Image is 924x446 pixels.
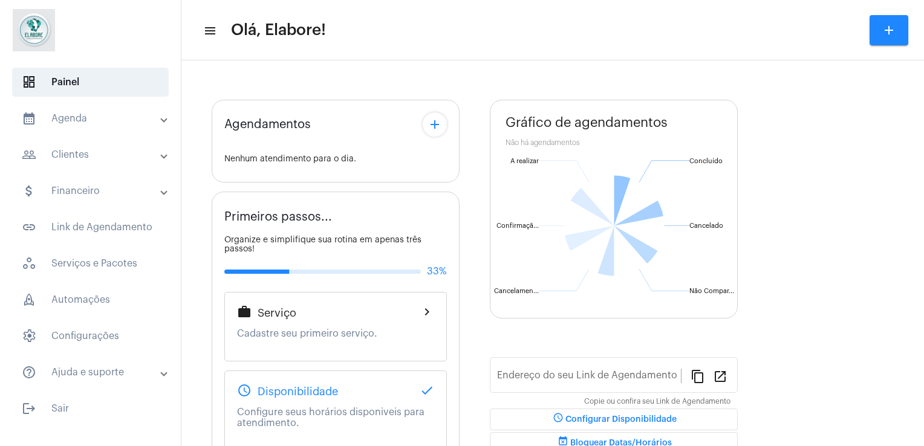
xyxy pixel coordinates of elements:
mat-icon: add [428,117,442,132]
span: Olá, Elabore! [231,21,326,40]
span: Link de Agendamento [12,213,169,242]
mat-expansion-panel-header: sidenav iconFinanceiro [7,176,181,205]
text: Concluído [689,158,723,164]
span: 33% [427,266,447,277]
span: sidenav icon [22,256,36,271]
span: Configurações [12,322,169,351]
mat-icon: sidenav icon [22,147,36,162]
p: Cadastre seu primeiro serviço. [237,328,434,339]
mat-icon: done [420,383,434,398]
mat-icon: sidenav icon [22,111,36,126]
mat-panel-title: Ajuda e suporte [22,365,161,380]
span: Gráfico de agendamentos [506,115,668,130]
span: Configurar Disponibilidade [551,415,677,424]
mat-hint: Copie ou confira seu Link de Agendamento [584,398,730,406]
span: Serviço [258,307,296,319]
mat-icon: schedule [551,412,565,427]
mat-panel-title: Agenda [22,111,161,126]
span: Painel [12,68,169,97]
mat-icon: sidenav icon [203,24,215,38]
mat-panel-title: Clientes [22,147,161,162]
span: Agendamentos [224,118,311,131]
span: Automações [12,285,169,314]
mat-icon: schedule [237,383,252,398]
span: Disponibilidade [258,386,338,398]
span: Primeiros passos... [224,210,332,224]
span: sidenav icon [22,75,36,89]
mat-panel-title: Financeiro [22,184,161,198]
img: 4c6856f8-84c7-1050-da6c-cc5081a5dbaf.jpg [10,6,58,54]
text: A realizar [510,158,539,164]
mat-icon: sidenav icon [22,184,36,198]
span: Serviços e Pacotes [12,249,169,278]
input: Link [497,372,681,383]
span: Organize e simplifique sua rotina em apenas três passos! [224,236,421,253]
text: Cancelamen... [494,288,539,294]
mat-icon: work [237,305,252,319]
p: Configure seus horários disponiveis para atendimento. [237,407,434,428]
div: Nenhum atendimento para o dia. [224,155,447,164]
span: sidenav icon [22,329,36,343]
span: sidenav icon [22,292,36,307]
span: Sair [12,394,169,423]
mat-expansion-panel-header: sidenav iconAjuda e suporte [7,358,181,387]
mat-expansion-panel-header: sidenav iconAgenda [7,104,181,133]
text: Cancelado [689,222,723,229]
mat-icon: add [882,23,896,37]
text: Não Compar... [689,288,734,294]
mat-expansion-panel-header: sidenav iconClientes [7,140,181,169]
mat-icon: open_in_new [713,369,727,383]
mat-icon: chevron_right [420,305,434,319]
mat-icon: sidenav icon [22,401,36,416]
text: Confirmaçã... [496,222,539,230]
mat-icon: content_copy [691,369,705,383]
mat-icon: sidenav icon [22,220,36,234]
mat-icon: sidenav icon [22,365,36,380]
button: Configurar Disponibilidade [490,409,738,430]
